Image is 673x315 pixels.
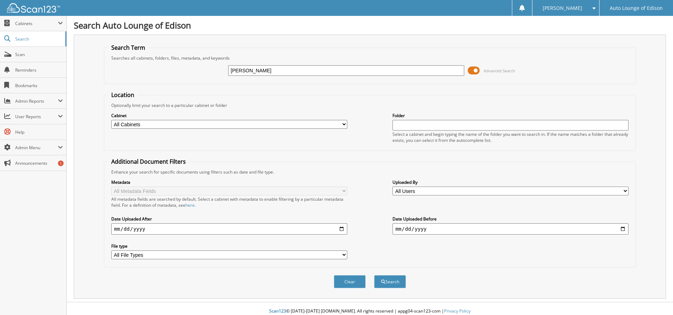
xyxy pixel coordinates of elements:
legend: Search Term [108,44,149,52]
input: start [111,223,347,235]
label: Folder [392,113,628,119]
span: Auto Lounge of Edison [610,6,663,10]
label: Cabinet [111,113,347,119]
label: Date Uploaded After [111,216,347,222]
h1: Search Auto Lounge of Edison [74,19,666,31]
div: Searches all cabinets, folders, files, metadata, and keywords [108,55,632,61]
iframe: Chat Widget [638,281,673,315]
span: Admin Reports [15,98,58,104]
input: end [392,223,628,235]
button: Clear [334,275,366,288]
span: Reminders [15,67,63,73]
span: Cabinets [15,20,58,26]
span: Search [15,36,62,42]
label: File type [111,243,347,249]
legend: Additional Document Filters [108,158,189,165]
span: Advanced Search [484,68,515,73]
div: All metadata fields are searched by default. Select a cabinet with metadata to enable filtering b... [111,196,347,208]
span: Bookmarks [15,83,63,89]
span: [PERSON_NAME] [543,6,582,10]
span: Announcements [15,160,63,166]
label: Date Uploaded Before [392,216,628,222]
span: Admin Menu [15,145,58,151]
span: Scan123 [269,308,286,314]
label: Uploaded By [392,179,628,185]
span: User Reports [15,114,58,120]
div: Select a cabinet and begin typing the name of the folder you want to search in. If the name match... [392,131,628,143]
div: 1 [58,160,64,166]
a: here [185,202,195,208]
a: Privacy Policy [444,308,471,314]
label: Metadata [111,179,347,185]
legend: Location [108,91,138,99]
div: Optionally limit your search to a particular cabinet or folder [108,102,632,108]
span: Scan [15,52,63,57]
div: Enhance your search for specific documents using filters such as date and file type. [108,169,632,175]
button: Search [374,275,406,288]
span: Help [15,129,63,135]
img: scan123-logo-white.svg [7,3,60,13]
